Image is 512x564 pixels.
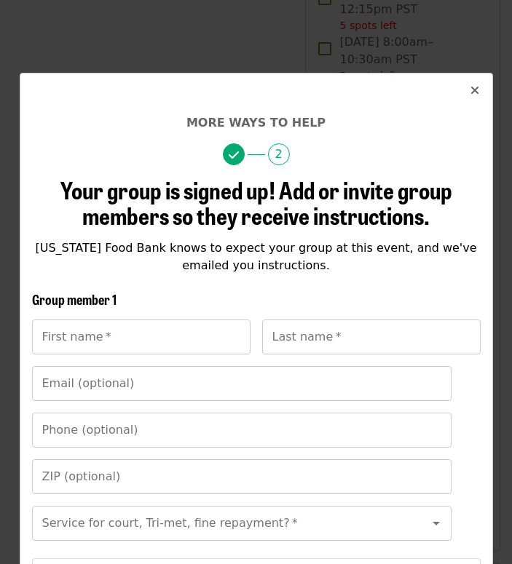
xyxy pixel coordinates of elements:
i: times icon [470,84,479,98]
span: 2 [268,143,290,165]
input: ZIP (optional) [32,459,452,494]
input: First name [32,319,251,354]
span: Group member 1 [32,290,117,309]
input: Last name [262,319,481,354]
i: check icon [229,148,239,162]
input: Phone (optional) [32,413,452,448]
button: Close [457,74,492,108]
span: Your group is signed up! Add or invite group members so they receive instructions. [60,172,452,232]
input: Email (optional) [32,366,452,401]
button: Open [426,513,446,533]
span: [US_STATE] Food Bank knows to expect your group at this event, and we've emailed you instructions. [35,241,476,272]
span: More ways to help [186,116,326,130]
